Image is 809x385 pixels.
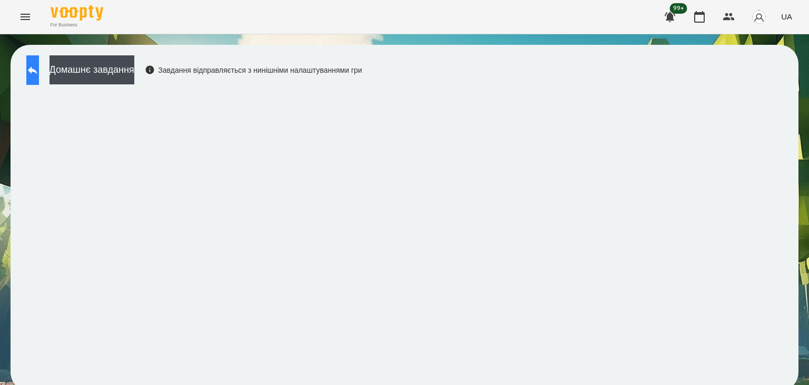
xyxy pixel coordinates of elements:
[51,5,103,21] img: Voopty Logo
[777,7,796,26] button: UA
[752,9,766,24] img: avatar_s.png
[50,55,134,84] button: Домашнє завдання
[145,65,362,75] div: Завдання відправляється з нинішніми налаштуваннями гри
[781,11,792,22] span: UA
[670,3,687,14] span: 99+
[51,22,103,28] span: For Business
[13,4,38,30] button: Menu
